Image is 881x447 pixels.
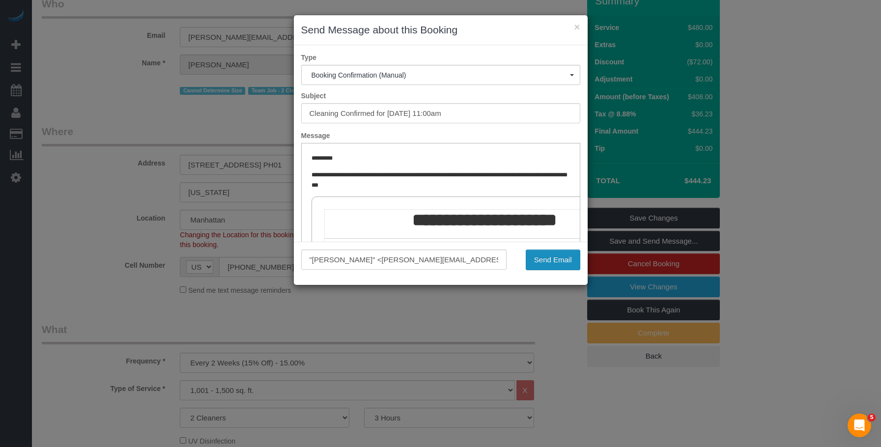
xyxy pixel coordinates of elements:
[848,414,871,437] iframe: Intercom live chat
[294,53,588,62] label: Type
[302,143,580,297] iframe: Rich Text Editor, editor1
[526,250,580,270] button: Send Email
[301,103,580,123] input: Subject
[294,131,588,140] label: Message
[301,65,580,85] button: Booking Confirmation (Manual)
[301,23,580,37] h3: Send Message about this Booking
[312,71,570,79] span: Booking Confirmation (Manual)
[294,91,588,101] label: Subject
[868,414,876,421] span: 5
[574,22,580,32] button: ×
